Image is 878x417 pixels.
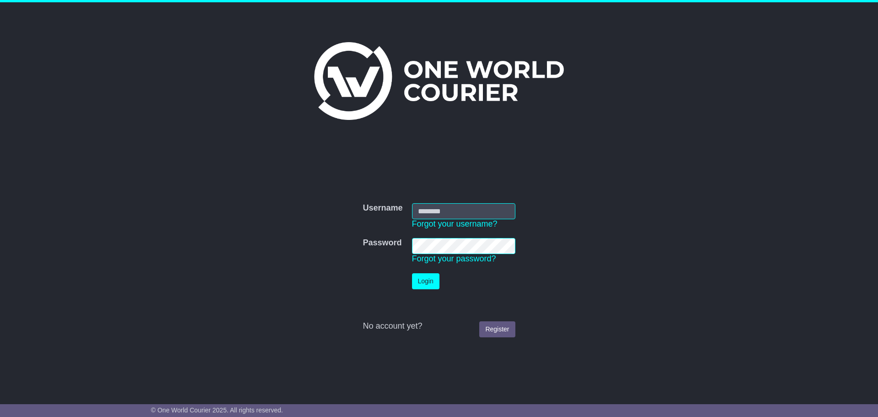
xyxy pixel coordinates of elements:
a: Forgot your username? [412,219,498,228]
img: One World [314,42,564,120]
button: Login [412,273,439,289]
a: Register [479,321,515,337]
span: © One World Courier 2025. All rights reserved. [151,406,283,414]
label: Password [363,238,402,248]
label: Username [363,203,402,213]
div: No account yet? [363,321,515,331]
a: Forgot your password? [412,254,496,263]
